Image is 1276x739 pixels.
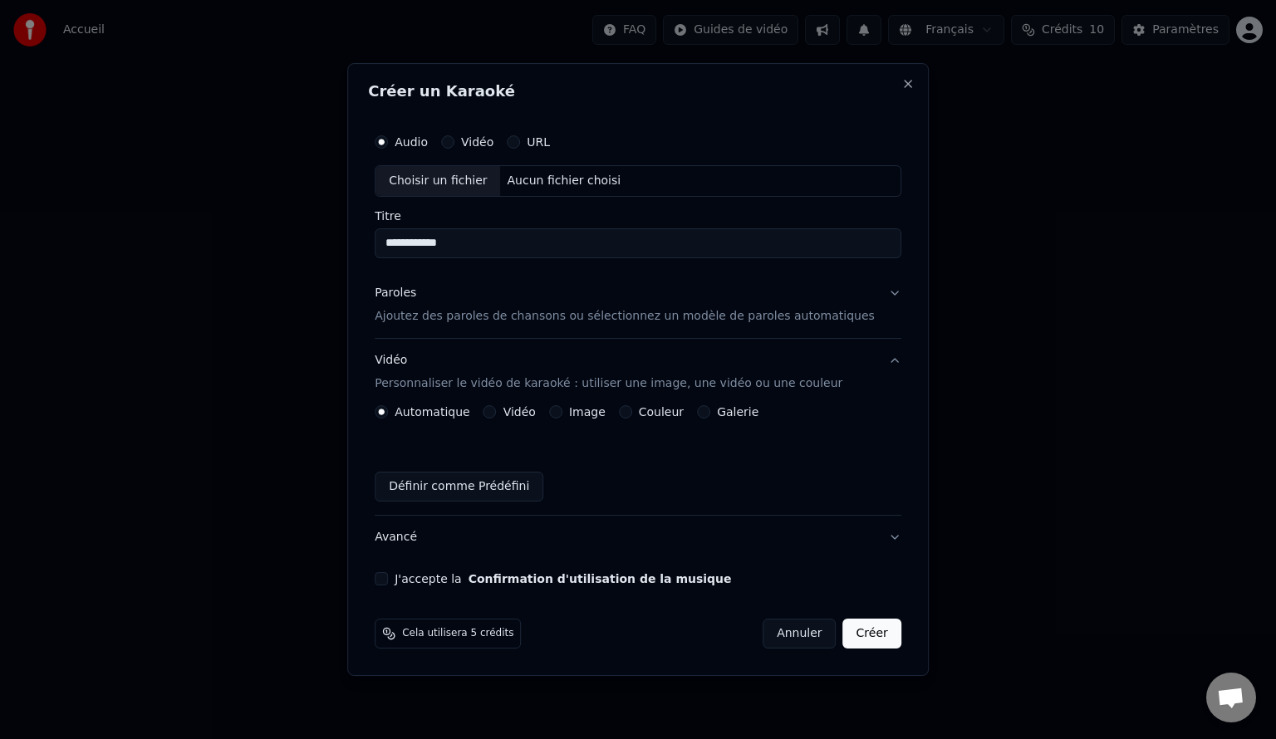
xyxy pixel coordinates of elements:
label: Image [569,406,606,418]
button: Annuler [763,619,836,648]
label: J'accepte la [395,573,731,585]
label: Vidéo [503,406,536,418]
button: Définir comme Prédéfini [375,472,543,502]
label: Audio [395,136,428,148]
button: ParolesAjoutez des paroles de chansons ou sélectionnez un modèle de paroles automatiques [375,272,901,338]
button: Créer [843,619,901,648]
label: Couleur [639,406,684,418]
p: Ajoutez des paroles de chansons ou sélectionnez un modèle de paroles automatiques [375,308,875,325]
button: Avancé [375,516,901,559]
p: Personnaliser le vidéo de karaoké : utiliser une image, une vidéo ou une couleur [375,375,842,392]
button: J'accepte la [469,573,732,585]
div: Aucun fichier choisi [501,173,628,189]
h2: Créer un Karaoké [368,84,908,99]
button: VidéoPersonnaliser le vidéo de karaoké : utiliser une image, une vidéo ou une couleur [375,339,901,405]
div: VidéoPersonnaliser le vidéo de karaoké : utiliser une image, une vidéo ou une couleur [375,405,901,515]
label: URL [527,136,550,148]
div: Vidéo [375,352,842,392]
span: Cela utilisera 5 crédits [402,627,513,640]
div: Choisir un fichier [375,166,500,196]
label: Automatique [395,406,469,418]
label: Titre [375,210,901,222]
label: Vidéo [461,136,493,148]
label: Galerie [717,406,758,418]
div: Paroles [375,285,416,301]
